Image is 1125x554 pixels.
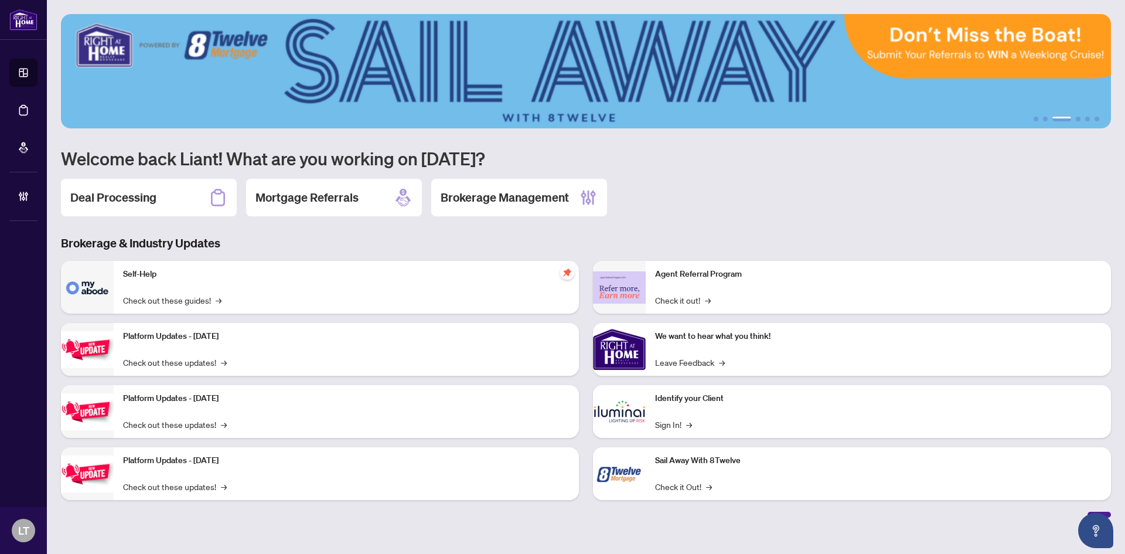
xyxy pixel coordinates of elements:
[1052,117,1071,121] button: 3
[1076,117,1080,121] button: 4
[1043,117,1048,121] button: 2
[593,323,646,376] img: We want to hear what you think!
[9,9,37,30] img: logo
[123,392,570,405] p: Platform Updates - [DATE]
[61,261,114,314] img: Self-Help
[706,480,712,493] span: →
[70,189,156,206] h2: Deal Processing
[719,356,725,369] span: →
[655,392,1102,405] p: Identify your Client
[593,447,646,500] img: Sail Away With 8Twelve
[221,418,227,431] span: →
[1034,117,1038,121] button: 1
[655,330,1102,343] p: We want to hear what you think!
[221,356,227,369] span: →
[655,356,725,369] a: Leave Feedback→
[221,480,227,493] span: →
[1095,117,1099,121] button: 6
[655,418,692,431] a: Sign In!→
[593,385,646,438] img: Identify your Client
[705,294,711,307] span: →
[560,266,574,280] span: pushpin
[593,271,646,304] img: Agent Referral Program
[686,418,692,431] span: →
[1078,513,1113,548] button: Open asap
[61,331,114,368] img: Platform Updates - July 21, 2025
[61,393,114,430] img: Platform Updates - July 8, 2025
[655,294,711,307] a: Check it out!→
[255,189,359,206] h2: Mortgage Referrals
[123,480,227,493] a: Check out these updates!→
[123,268,570,281] p: Self-Help
[655,480,712,493] a: Check it Out!→
[123,294,221,307] a: Check out these guides!→
[123,418,227,431] a: Check out these updates!→
[441,189,569,206] h2: Brokerage Management
[1085,117,1090,121] button: 5
[61,456,114,492] img: Platform Updates - June 23, 2025
[655,454,1102,467] p: Sail Away With 8Twelve
[18,522,29,539] span: LT
[216,294,221,307] span: →
[123,454,570,467] p: Platform Updates - [DATE]
[61,235,1111,251] h3: Brokerage & Industry Updates
[655,268,1102,281] p: Agent Referral Program
[61,14,1111,128] img: Slide 2
[123,330,570,343] p: Platform Updates - [DATE]
[123,356,227,369] a: Check out these updates!→
[61,147,1111,169] h1: Welcome back Liant! What are you working on [DATE]?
